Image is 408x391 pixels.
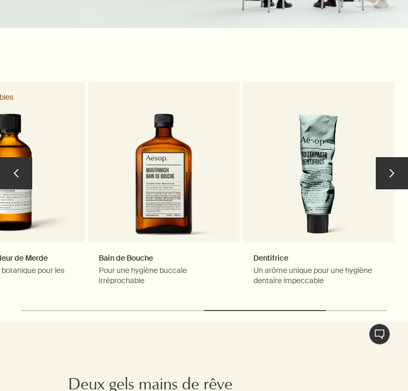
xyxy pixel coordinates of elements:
[88,82,239,297] a: Bain de BouchePour une hygiène buccale irréprochableMouthwash in amber glass bottle
[376,157,408,189] button: next slide
[243,82,394,297] a: DentifriceUn arôme unique pour une hygiène dentaire impeccableToothpaste in aluminium tube
[369,323,390,345] button: Chat en direct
